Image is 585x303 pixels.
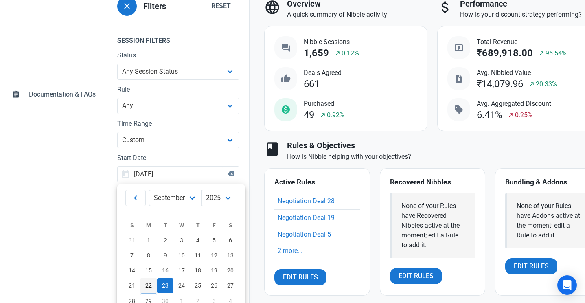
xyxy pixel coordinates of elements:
span: 11 [195,252,201,259]
a: assignmentDocumentation & FAQs [7,85,101,104]
div: 49 [304,110,314,121]
span: 10 [178,252,185,259]
span: Nibble Sessions [304,37,359,47]
a: 22 [140,278,157,293]
span: 3 [180,237,183,244]
span: 7 [130,252,134,259]
span: T [164,222,167,228]
a: 2 more... [278,247,302,255]
span: Purchased [304,99,344,109]
a: 25 [190,278,206,293]
a: 6 [222,233,239,248]
a: 19 [206,263,222,278]
span: north_east [528,81,535,88]
a: Negotiation Deal 28 [278,197,335,205]
span: 0.25% [515,110,532,120]
div: ₹689,918.00 [477,48,533,59]
span: Edit Rules [399,271,434,281]
span: Documentation & FAQs [29,90,96,99]
span: Reset [211,1,231,11]
div: 1,659 [304,48,329,59]
a: 4 [190,233,206,248]
span: close [122,1,132,11]
span: Avg. Aggregated Discount [477,99,551,109]
a: 24 [173,278,190,293]
a: 16 [157,263,173,278]
span: 17 [178,267,185,274]
span: T [196,222,200,228]
a: 11 [190,248,206,263]
span: 8 [147,252,150,259]
div: 661 [304,79,320,90]
span: 1 [147,237,150,244]
span: 19 [211,267,217,274]
span: 23 [162,282,169,289]
span: Edit Rules [514,261,549,271]
span: 18 [195,267,201,274]
span: 20.33% [536,79,557,89]
span: 27 [227,282,234,289]
span: thumb_up [281,74,291,83]
span: 2 [164,237,167,244]
span: Total Revenue [477,37,567,47]
span: local_atm [454,43,464,53]
span: 16 [162,267,169,274]
a: 27 [222,278,239,293]
span: 15 [145,267,152,274]
span: 5 [213,237,216,244]
span: 14 [129,267,135,274]
h4: Recovered Nibbles [390,178,475,187]
span: 96.54% [546,48,567,58]
a: 2 [157,233,173,248]
a: 10 [173,248,190,263]
a: 15 [140,263,157,278]
div: Open Intercom Messenger [557,275,577,295]
span: 12 [211,252,217,259]
a: Negotiation Deal 19 [278,214,335,222]
span: sell [454,105,464,114]
span: monetization_on [281,105,291,114]
span: Edit Rules [283,272,318,282]
span: M [146,222,151,228]
span: S [229,222,232,228]
a: Edit Rules [390,268,442,284]
span: 22 [145,282,152,289]
span: 25 [195,282,201,289]
span: north_east [538,50,545,57]
a: 8 [140,248,157,263]
div: None of your Rules have Addons active at the moment; edit a Rule to add it. [517,201,581,240]
label: Rule [117,85,239,94]
span: request_quote [454,74,464,83]
a: 26 [206,278,222,293]
a: 17 [173,263,190,278]
a: 1 [140,233,157,248]
label: Start Date [117,153,239,163]
a: 14 [124,263,140,278]
span: 0.12% [342,48,359,58]
span: north_east [508,112,514,119]
span: 6 [229,237,232,244]
div: 6.41% [477,110,502,121]
span: 0.92% [327,110,344,120]
label: Time Range [117,119,239,129]
span: W [179,222,184,228]
span: north_east [320,112,326,119]
h3: Filters [143,2,166,11]
span: S [130,222,134,228]
span: north_east [334,50,341,57]
p: A quick summary of Nibble activity [287,10,427,20]
a: 20 [222,263,239,278]
span: 13 [227,252,234,259]
input: Start Date [117,166,223,182]
span: 9 [164,252,167,259]
a: Edit Rules [505,258,557,274]
span: 4 [196,237,199,244]
div: ₹14,079.96 [477,79,523,90]
a: 9 [157,248,173,263]
span: 31 [129,237,135,244]
span: 20 [227,267,234,274]
a: 7 [124,248,140,263]
a: Edit Rules [274,269,326,285]
legend: Session Filters [107,26,249,50]
a: 3 [173,233,190,248]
